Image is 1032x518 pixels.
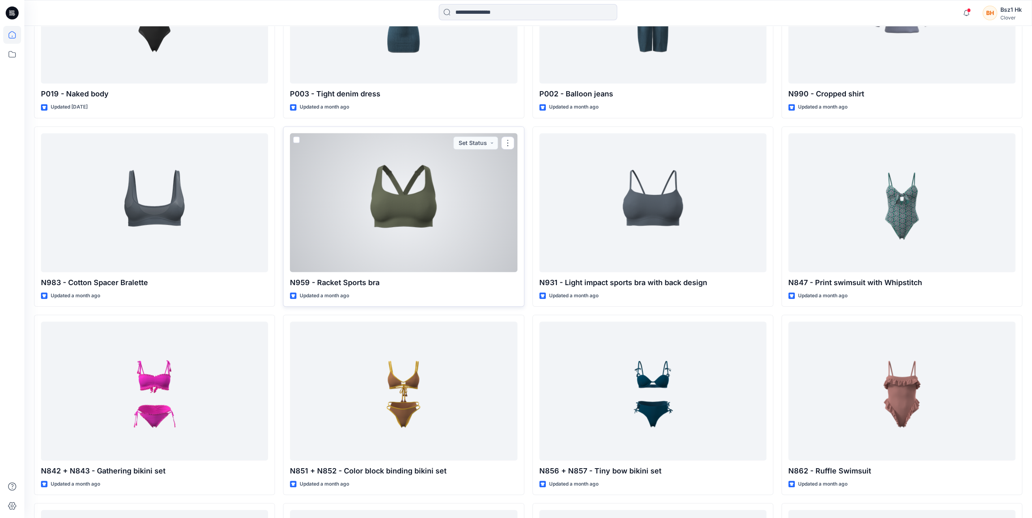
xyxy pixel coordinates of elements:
[798,480,847,488] p: Updated a month ago
[41,88,268,100] p: P019 - Naked body
[983,6,997,20] div: BH
[41,465,268,477] p: N842 + N843 - Gathering bikini set
[539,465,766,477] p: N856 + N857 - Tiny bow bikini set
[290,133,517,272] a: N959 - Racket Sports bra
[539,88,766,100] p: P002 - Balloon jeans
[51,103,88,111] p: Updated [DATE]
[41,322,268,460] a: N842 + N843 - Gathering bikini set
[539,277,766,288] p: N931 - Light impact sports bra with back design
[539,322,766,460] a: N856 + N857 - Tiny bow bikini set
[798,292,847,300] p: Updated a month ago
[290,277,517,288] p: N959 - Racket Sports bra
[290,322,517,460] a: N851 + N852 - Color block binding bikini set
[300,480,349,488] p: Updated a month ago
[549,103,599,111] p: Updated a month ago
[549,292,599,300] p: Updated a month ago
[788,322,1015,460] a: N862 - Ruffle Swimsuit
[798,103,847,111] p: Updated a month ago
[788,133,1015,272] a: N847 - Print swimsuit with Whipstitch
[788,88,1015,100] p: N990 - Cropped shirt
[290,88,517,100] p: P003 - Tight denim dress
[51,292,100,300] p: Updated a month ago
[300,292,349,300] p: Updated a month ago
[1000,5,1022,15] div: Bsz1 Hk
[1000,15,1022,21] div: Clover
[788,277,1015,288] p: N847 - Print swimsuit with Whipstitch
[539,133,766,272] a: N931 - Light impact sports bra with back design
[549,480,599,488] p: Updated a month ago
[300,103,349,111] p: Updated a month ago
[41,277,268,288] p: N983 - Cotton Spacer Bralette
[41,133,268,272] a: N983 - Cotton Spacer Bralette
[290,465,517,477] p: N851 + N852 - Color block binding bikini set
[788,465,1015,477] p: N862 - Ruffle Swimsuit
[51,480,100,488] p: Updated a month ago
